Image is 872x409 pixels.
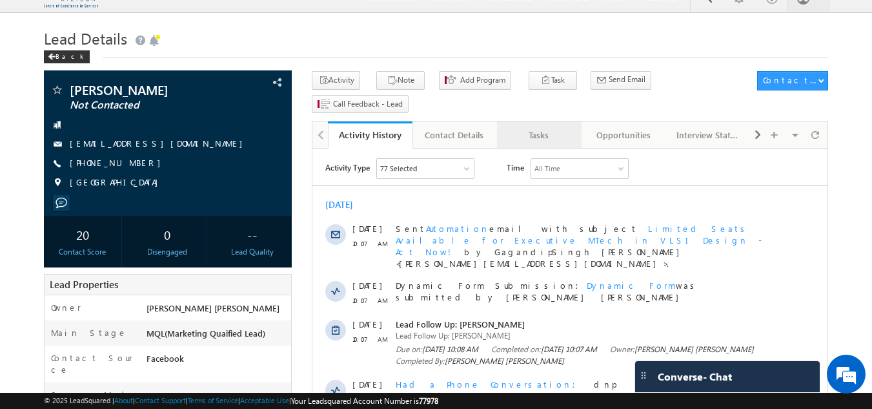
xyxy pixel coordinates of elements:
span: Limited Seats Available for Executive MTech in VLSI Design - Act Now! [83,293,449,328]
span: dnp [281,230,303,241]
span: 10:07 AM [40,89,79,101]
span: [DATE] [40,350,69,362]
div: -- [216,222,288,246]
a: Contact Support [135,396,186,404]
em: Submit [189,317,234,335]
span: Automation [114,293,177,304]
span: Owner: [298,195,441,207]
span: Lead Follow Up: [PERSON_NAME] [83,389,460,401]
a: Activity History [328,121,412,149]
div: Minimize live chat window [212,6,243,37]
span: Lead Properties [50,278,118,291]
button: Note [376,71,425,90]
textarea: Type your message and click 'Submit' [17,120,236,306]
div: Facebook [143,352,292,370]
button: Contact Actions [757,71,828,90]
span: Time [194,10,212,29]
button: Send Email [591,71,651,90]
div: Earlier This Week [13,269,83,281]
span: Your Leadsquared Account Number is [291,396,438,406]
div: Sales Activity,Program,Email Bounced,Email Link Clicked,Email Marked Spam & 72 more.. [65,10,161,30]
span: [DATE] [40,293,69,305]
div: [DATE] [13,50,55,62]
span: Completed on: [179,195,285,207]
a: Back [44,50,96,61]
span: Due on: [83,195,166,207]
span: Dynamic Form [274,350,363,361]
a: Tasks [497,121,582,149]
div: Contact Score [47,246,119,258]
span: [DATE] [40,230,69,242]
div: Contact Details [423,127,485,143]
span: Limited Seats Available for Executive MTech in VLSI Design - Act Now! [83,74,449,109]
label: Contact Source [51,352,134,375]
div: Disengaged [132,246,203,258]
div: 20 [47,222,119,246]
span: 10:07 AM [40,245,79,257]
span: Lead Details [44,28,127,48]
div: by GagandipSingh [PERSON_NAME]<[PERSON_NAME][EMAIL_ADDRESS][DOMAIN_NAME]>. [83,74,460,120]
a: Interview Status [666,121,751,149]
span: [PERSON_NAME] [PERSON_NAME] [132,207,252,217]
div: Opportunities [592,127,654,143]
span: [PERSON_NAME] [70,83,223,96]
span: Dynamic Form [274,131,363,142]
div: 0 [132,222,203,246]
button: Activity [312,71,360,90]
span: Completed By: [83,207,252,218]
img: carter-drag [638,370,649,381]
div: MQL(Marketing Quaified Lead) [143,327,292,345]
span: [PHONE_NUMBER] [70,157,167,170]
span: 10:07 AM [40,365,79,377]
span: [PERSON_NAME] [PERSON_NAME] [322,196,441,205]
div: Back [44,50,90,63]
span: Dynamic Form Submission: was submitted by [PERSON_NAME] [PERSON_NAME] [83,350,460,373]
span: [GEOGRAPHIC_DATA] [70,176,165,189]
span: [DATE] [40,131,69,143]
div: Lead Quality [216,246,288,258]
a: Terms of Service [188,396,238,404]
div: Interview Status [676,127,739,143]
span: © 2025 LeadSquared | | | | | [44,395,438,407]
span: Dynamic Form Submission: was submitted by [PERSON_NAME] [PERSON_NAME] [83,131,460,154]
div: Leave a message [67,68,217,85]
span: 10:07 AM [40,185,79,196]
span: Add Program [460,74,505,86]
span: Automation [114,74,177,85]
span: [DATE] [40,74,69,86]
div: by GagandipSingh [PERSON_NAME]<[PERSON_NAME][EMAIL_ADDRESS][DOMAIN_NAME]>. [83,293,460,339]
div: Tasks [507,127,570,143]
span: [PERSON_NAME] [PERSON_NAME] [116,244,236,254]
span: [DATE] 10:07 AM [228,196,285,205]
label: Main Stage [51,327,127,339]
div: 77 Selected [68,14,105,26]
label: Owner [51,302,81,313]
div: All Time [222,14,248,26]
span: Not Contacted [70,99,223,112]
span: +5 [483,236,496,251]
span: [PERSON_NAME] [PERSON_NAME] [147,302,279,313]
span: Activity Type [13,10,57,29]
div: Activity History [338,129,403,141]
span: Lead Follow Up: [PERSON_NAME] [83,170,460,182]
span: Sent email with subject [83,293,325,304]
span: 10:08 AM [40,308,79,320]
span: Send Email [609,74,645,85]
span: [DATE] [40,389,69,401]
div: Instagram [143,389,292,407]
span: Added by on [83,244,460,255]
span: Call Feedback - Lead [333,98,403,110]
a: Acceptable Use [240,396,289,404]
span: [DATE] 10:07 AM [245,244,301,254]
a: About [114,396,133,404]
span: Had a Phone Conversation [83,230,271,241]
span: Converse - Chat [658,371,732,383]
a: Opportunities [582,121,666,149]
span: [DATE] [40,170,69,182]
a: Contact Details [412,121,497,149]
button: Call Feedback - Lead [312,95,409,114]
a: [EMAIL_ADDRESS][DOMAIN_NAME] [70,138,249,149]
span: [DATE] 10:08 AM [110,196,166,205]
button: Task [529,71,577,90]
button: Add Program [439,71,511,90]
